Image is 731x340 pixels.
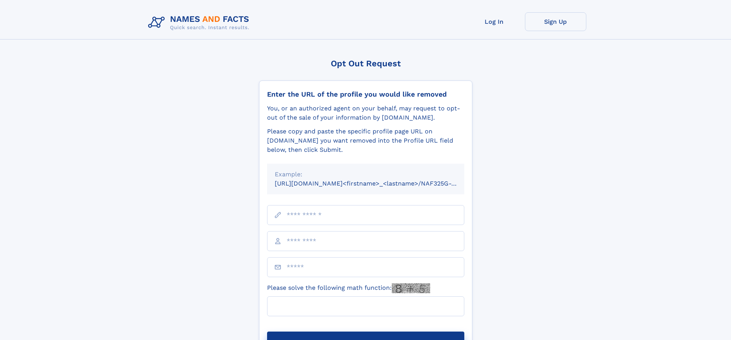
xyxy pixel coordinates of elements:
[275,180,479,187] small: [URL][DOMAIN_NAME]<firstname>_<lastname>/NAF325G-xxxxxxxx
[275,170,457,179] div: Example:
[464,12,525,31] a: Log In
[267,127,464,154] div: Please copy and paste the specific profile page URL on [DOMAIN_NAME] you want removed into the Pr...
[145,12,256,33] img: Logo Names and Facts
[267,104,464,122] div: You, or an authorized agent on your behalf, may request to opt-out of the sale of your informatio...
[525,12,586,31] a: Sign Up
[267,283,430,293] label: Please solve the following math function:
[267,90,464,99] div: Enter the URL of the profile you would like removed
[259,59,472,68] div: Opt Out Request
